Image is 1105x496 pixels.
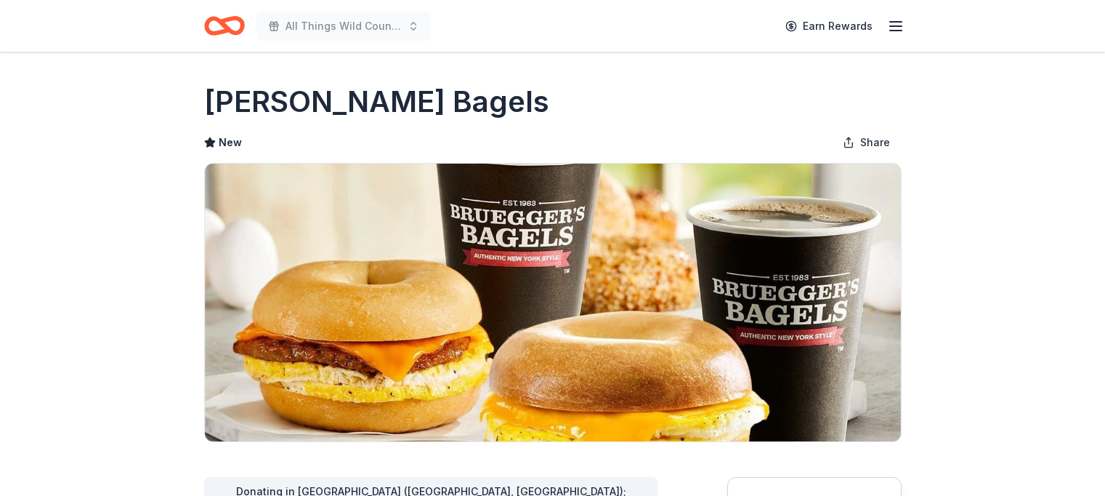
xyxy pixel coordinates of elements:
[204,81,549,122] h1: [PERSON_NAME] Bagels
[831,128,902,157] button: Share
[205,164,901,441] img: Image for Bruegger's Bagels
[777,13,881,39] a: Earn Rewards
[860,134,890,151] span: Share
[286,17,402,35] span: All Things Wild Country Brunch
[256,12,431,41] button: All Things Wild Country Brunch
[204,9,245,43] a: Home
[219,134,242,151] span: New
